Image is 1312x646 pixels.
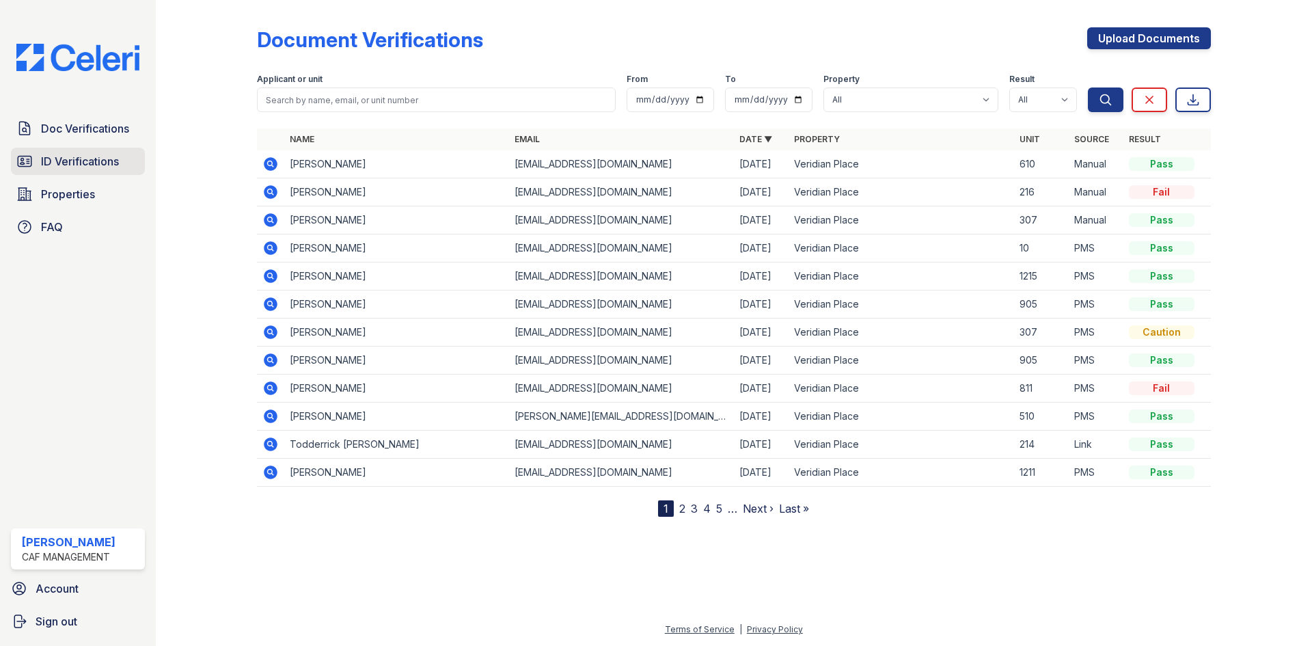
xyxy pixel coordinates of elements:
[734,375,789,403] td: [DATE]
[1069,319,1123,347] td: PMS
[509,150,734,178] td: [EMAIL_ADDRESS][DOMAIN_NAME]
[734,234,789,263] td: [DATE]
[290,134,314,144] a: Name
[658,500,674,517] div: 1
[509,178,734,206] td: [EMAIL_ADDRESS][DOMAIN_NAME]
[1014,178,1069,206] td: 216
[284,234,509,263] td: [PERSON_NAME]
[665,624,735,634] a: Terms of Service
[725,74,736,85] label: To
[734,347,789,375] td: [DATE]
[284,431,509,459] td: Todderrick [PERSON_NAME]
[284,403,509,431] td: [PERSON_NAME]
[789,234,1013,263] td: Veridian Place
[284,319,509,347] td: [PERSON_NAME]
[789,347,1013,375] td: Veridian Place
[284,459,509,487] td: [PERSON_NAME]
[734,319,789,347] td: [DATE]
[1129,438,1194,451] div: Pass
[5,608,150,635] button: Sign out
[41,186,95,202] span: Properties
[728,500,737,517] span: …
[1014,263,1069,291] td: 1215
[739,134,772,144] a: Date ▼
[1129,381,1194,395] div: Fail
[5,44,150,71] img: CE_Logo_Blue-a8612792a0a2168367f1c8372b55b34899dd931a85d93a1a3d3e32e68fde9ad4.png
[284,375,509,403] td: [PERSON_NAME]
[509,431,734,459] td: [EMAIL_ADDRESS][DOMAIN_NAME]
[1129,185,1194,199] div: Fail
[691,502,698,515] a: 3
[509,234,734,263] td: [EMAIL_ADDRESS][DOMAIN_NAME]
[1129,269,1194,283] div: Pass
[789,178,1013,206] td: Veridian Place
[789,206,1013,234] td: Veridian Place
[1014,375,1069,403] td: 811
[284,206,509,234] td: [PERSON_NAME]
[284,150,509,178] td: [PERSON_NAME]
[41,219,63,235] span: FAQ
[1129,297,1194,311] div: Pass
[1014,403,1069,431] td: 510
[1014,291,1069,319] td: 905
[789,291,1013,319] td: Veridian Place
[789,431,1013,459] td: Veridian Place
[1069,206,1123,234] td: Manual
[1129,241,1194,255] div: Pass
[1014,234,1069,263] td: 10
[1014,206,1069,234] td: 307
[1129,134,1161,144] a: Result
[1069,431,1123,459] td: Link
[509,291,734,319] td: [EMAIL_ADDRESS][DOMAIN_NAME]
[257,88,616,112] input: Search by name, email, or unit number
[739,624,742,634] div: |
[1087,27,1211,49] a: Upload Documents
[41,153,119,170] span: ID Verifications
[1069,347,1123,375] td: PMS
[1069,150,1123,178] td: Manual
[11,115,145,142] a: Doc Verifications
[1069,178,1123,206] td: Manual
[5,575,150,602] a: Account
[734,263,789,291] td: [DATE]
[627,74,648,85] label: From
[509,263,734,291] td: [EMAIL_ADDRESS][DOMAIN_NAME]
[789,403,1013,431] td: Veridian Place
[734,431,789,459] td: [DATE]
[789,375,1013,403] td: Veridian Place
[1069,263,1123,291] td: PMS
[22,550,115,564] div: CAF Management
[1069,375,1123,403] td: PMS
[1009,74,1035,85] label: Result
[36,613,77,630] span: Sign out
[1014,150,1069,178] td: 610
[734,403,789,431] td: [DATE]
[509,403,734,431] td: [PERSON_NAME][EMAIL_ADDRESS][DOMAIN_NAME]
[41,120,129,137] span: Doc Verifications
[734,206,789,234] td: [DATE]
[1020,134,1040,144] a: Unit
[789,263,1013,291] td: Veridian Place
[1069,403,1123,431] td: PMS
[1069,459,1123,487] td: PMS
[789,150,1013,178] td: Veridian Place
[36,580,79,597] span: Account
[743,502,774,515] a: Next ›
[734,178,789,206] td: [DATE]
[794,134,840,144] a: Property
[789,459,1013,487] td: Veridian Place
[284,263,509,291] td: [PERSON_NAME]
[1129,213,1194,227] div: Pass
[716,502,722,515] a: 5
[1129,466,1194,479] div: Pass
[11,180,145,208] a: Properties
[1129,409,1194,423] div: Pass
[257,74,323,85] label: Applicant or unit
[284,347,509,375] td: [PERSON_NAME]
[1014,319,1069,347] td: 307
[284,291,509,319] td: [PERSON_NAME]
[515,134,540,144] a: Email
[1069,291,1123,319] td: PMS
[703,502,711,515] a: 4
[1129,157,1194,171] div: Pass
